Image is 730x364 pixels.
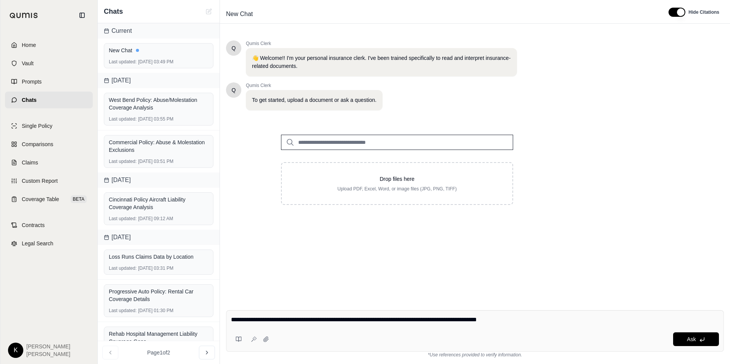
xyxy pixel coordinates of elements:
[5,92,93,108] a: Chats
[22,78,42,85] span: Prompts
[22,195,59,203] span: Coverage Table
[252,54,511,70] p: 👋 Welcome!! I'm your personal insurance clerk. I've been trained specifically to read and interpr...
[204,7,213,16] button: New Chat
[22,221,45,229] span: Contracts
[109,158,137,164] span: Last updated:
[22,177,58,185] span: Custom Report
[294,175,500,183] p: Drop files here
[8,343,23,358] div: K
[22,122,52,130] span: Single Policy
[109,216,137,222] span: Last updated:
[109,158,208,164] div: [DATE] 03:51 PM
[223,8,659,20] div: Edit Title
[226,352,724,358] div: *Use references provided to verify information.
[5,37,93,53] a: Home
[22,60,34,67] span: Vault
[22,240,53,247] span: Legal Search
[76,9,88,21] button: Collapse sidebar
[5,235,93,252] a: Legal Search
[104,6,123,17] span: Chats
[5,191,93,208] a: Coverage TableBETA
[109,96,208,111] div: West Bend Policy: Abuse/Molestation Coverage Analysis
[109,308,208,314] div: [DATE] 01:30 PM
[22,41,36,49] span: Home
[5,136,93,153] a: Comparisons
[109,116,137,122] span: Last updated:
[109,196,208,211] div: Cincinnati Policy Aircraft Liability Coverage Analysis
[109,330,208,345] div: Rehab Hospital Management Liability Coverage Gaps
[22,96,37,104] span: Chats
[294,186,500,192] p: Upload PDF, Excel, Word, or image files (JPG, PNG, TIFF)
[109,253,208,261] div: Loss Runs Claims Data by Location
[687,336,696,342] span: Ask
[98,172,220,188] div: [DATE]
[10,13,38,18] img: Qumis Logo
[223,8,256,20] span: New Chat
[5,154,93,171] a: Claims
[252,96,376,104] p: To get started, upload a document or ask a question.
[109,265,137,271] span: Last updated:
[98,230,220,245] div: [DATE]
[98,73,220,88] div: [DATE]
[26,350,70,358] span: [PERSON_NAME]
[71,195,87,203] span: BETA
[109,216,208,222] div: [DATE] 09:12 AM
[5,118,93,134] a: Single Policy
[5,73,93,90] a: Prompts
[109,59,137,65] span: Last updated:
[232,44,236,52] span: Hello
[673,332,719,346] button: Ask
[109,139,208,154] div: Commercial Policy: Abuse & Molestation Exclusions
[688,9,719,15] span: Hide Citations
[22,159,38,166] span: Claims
[5,217,93,234] a: Contracts
[246,40,517,47] span: Qumis Clerk
[26,343,70,350] span: [PERSON_NAME]
[109,288,208,303] div: Progressive Auto Policy: Rental Car Coverage Details
[109,308,137,314] span: Last updated:
[147,349,170,356] span: Page 1 of 2
[22,140,53,148] span: Comparisons
[109,59,208,65] div: [DATE] 03:49 PM
[109,116,208,122] div: [DATE] 03:55 PM
[5,55,93,72] a: Vault
[109,265,208,271] div: [DATE] 03:31 PM
[5,172,93,189] a: Custom Report
[232,86,236,94] span: Hello
[98,23,220,39] div: Current
[109,47,208,54] div: New Chat
[246,82,383,89] span: Qumis Clerk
